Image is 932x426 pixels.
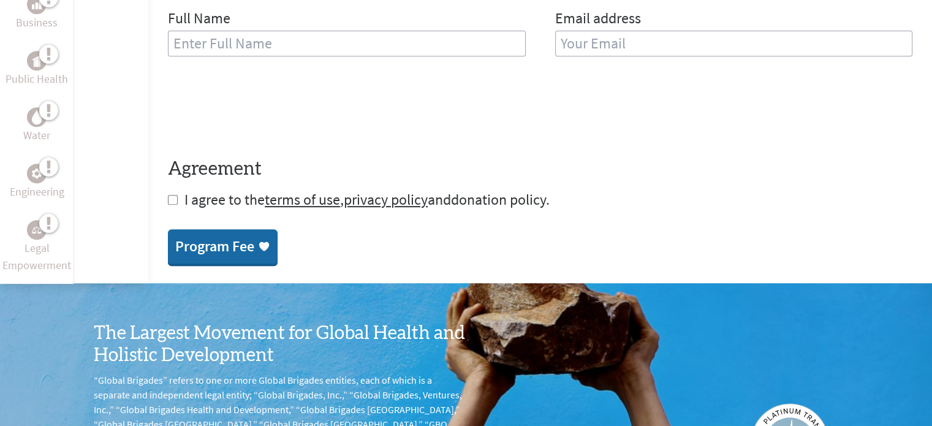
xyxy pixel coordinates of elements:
a: EngineeringEngineering [10,164,64,200]
label: Email address [555,9,641,31]
img: Water [32,110,42,124]
a: Legal EmpowermentLegal Empowerment [2,220,71,274]
h4: Agreement [168,158,912,180]
a: terms of use [265,190,340,209]
div: Public Health [27,51,47,70]
a: privacy policy [344,190,428,209]
a: Public HealthPublic Health [6,51,68,88]
div: Program Fee [175,237,254,256]
div: Engineering [27,164,47,183]
iframe: reCAPTCHA [168,86,354,134]
a: donation policy [451,190,546,209]
input: Enter Full Name [168,31,526,56]
img: Engineering [32,169,42,178]
a: WaterWater [23,107,50,144]
div: Legal Empowerment [27,220,47,240]
p: Business [16,14,58,31]
div: Water [27,107,47,127]
p: Public Health [6,70,68,88]
p: Water [23,127,50,144]
p: Legal Empowerment [2,240,71,274]
img: Legal Empowerment [32,226,42,234]
img: Public Health [32,55,42,67]
p: Engineering [10,183,64,200]
span: I agree to the , and . [184,190,550,209]
h3: The Largest Movement for Global Health and Holistic Development [94,322,466,367]
input: Your Email [555,31,913,56]
a: Program Fee [168,229,278,264]
label: Full Name [168,9,230,31]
